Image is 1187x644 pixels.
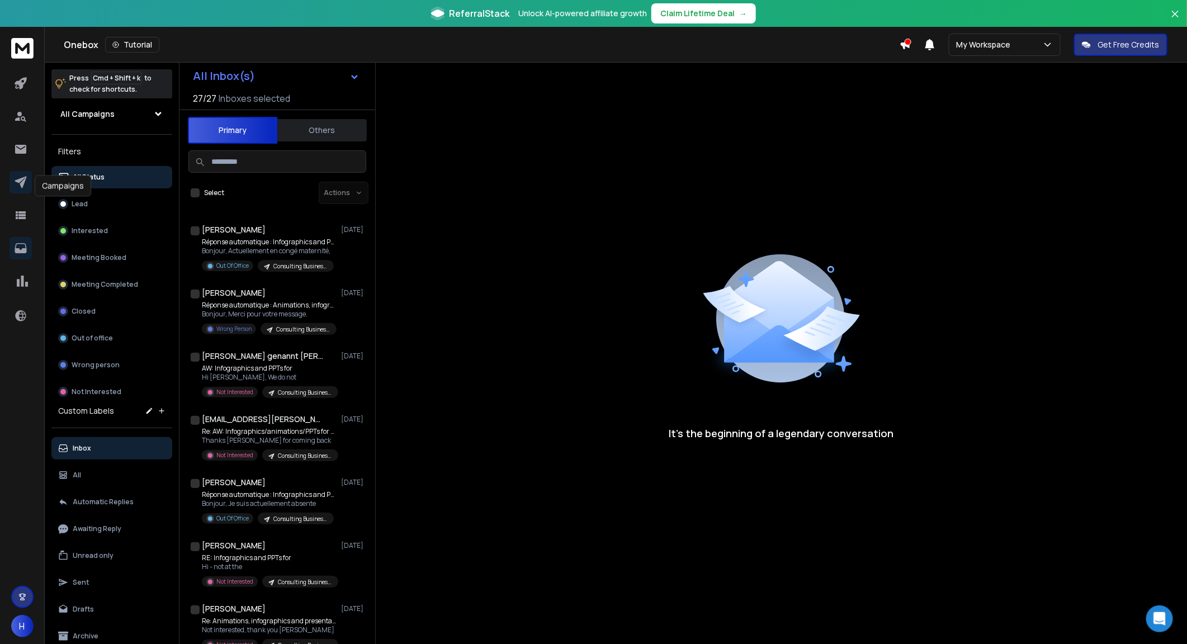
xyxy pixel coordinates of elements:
[202,301,336,310] p: Réponse automatique : Animations, infographics
[216,325,252,333] p: Wrong Person
[51,598,172,621] button: Drafts
[51,193,172,215] button: Lead
[956,39,1015,50] p: My Workspace
[73,578,89,587] p: Sent
[216,577,253,586] p: Not Interested
[51,354,172,376] button: Wrong person
[73,551,114,560] p: Unread only
[341,415,366,424] p: [DATE]
[73,605,94,614] p: Drafts
[51,220,172,242] button: Interested
[341,604,366,613] p: [DATE]
[51,381,172,403] button: Not Interested
[184,65,368,87] button: All Inbox(s)
[202,490,336,499] p: Réponse automatique : Infographics and PPTs
[518,8,647,19] p: Unlock AI-powered affiliate growth
[51,300,172,323] button: Closed
[35,176,91,197] div: Campaigns
[72,200,88,209] p: Lead
[51,571,172,594] button: Sent
[202,436,336,445] p: Thanks [PERSON_NAME] for coming back
[341,478,366,487] p: [DATE]
[72,334,113,343] p: Out of office
[11,615,34,637] button: H
[202,373,336,382] p: Hi [PERSON_NAME], We do not
[51,144,172,159] h3: Filters
[202,287,266,299] h1: [PERSON_NAME]
[202,499,336,508] p: Bonjour, Je suis actuellement absente
[202,238,336,247] p: Réponse automatique : Infographics and PPTs
[202,364,336,373] p: AW: Infographics and PPTs for
[202,427,336,436] p: Re: AW: Infographics/animations/PPTs for KPMG,
[51,518,172,540] button: Awaiting Reply
[73,498,134,506] p: Automatic Replies
[73,444,91,453] p: Inbox
[51,273,172,296] button: Meeting Completed
[72,387,121,396] p: Not Interested
[278,389,332,397] p: Consulting Businesses
[202,553,336,562] p: RE: Infographics and PPTs for
[651,3,756,23] button: Claim Lifetime Deal→
[51,103,172,125] button: All Campaigns
[202,626,336,634] p: Not interested, thank you [PERSON_NAME]
[72,280,138,289] p: Meeting Completed
[202,224,266,235] h1: [PERSON_NAME]
[51,544,172,567] button: Unread only
[51,491,172,513] button: Automatic Replies
[277,118,367,143] button: Others
[51,464,172,486] button: All
[193,70,255,82] h1: All Inbox(s)
[51,437,172,460] button: Inbox
[669,425,894,441] p: It’s the beginning of a legendary conversation
[216,388,253,396] p: Not Interested
[341,225,366,234] p: [DATE]
[72,361,120,370] p: Wrong person
[216,451,253,460] p: Not Interested
[58,405,114,416] h3: Custom Labels
[188,117,277,144] button: Primary
[739,8,747,19] span: →
[278,578,332,586] p: Consulting Businesses
[1146,605,1173,632] div: Open Intercom Messenger
[202,351,325,362] h1: [PERSON_NAME] genannt [PERSON_NAME]
[202,562,336,571] p: Hi - not at the
[72,226,108,235] p: Interested
[72,253,126,262] p: Meeting Booked
[276,325,330,334] p: Consulting Businesses
[72,307,96,316] p: Closed
[202,247,336,255] p: Bonjour, Actuellement en congé maternité,
[202,540,266,551] h1: [PERSON_NAME]
[1074,34,1167,56] button: Get Free Credits
[73,173,105,182] p: All Status
[202,414,325,425] h1: [EMAIL_ADDRESS][PERSON_NAME][DOMAIN_NAME]
[202,310,336,319] p: Bonjour, Merci pour votre message.
[91,72,142,84] span: Cmd + Shift + k
[1098,39,1160,50] p: Get Free Credits
[73,524,121,533] p: Awaiting Reply
[273,262,327,271] p: Consulting Businesses
[273,515,327,523] p: Consulting Businesses
[60,108,115,120] h1: All Campaigns
[73,471,81,480] p: All
[64,37,900,53] div: Onebox
[341,541,366,550] p: [DATE]
[1168,7,1183,34] button: Close banner
[216,262,249,270] p: Out Of Office
[204,188,224,197] label: Select
[216,514,249,523] p: Out Of Office
[202,603,266,614] h1: [PERSON_NAME]
[51,166,172,188] button: All Status
[202,477,266,488] h1: [PERSON_NAME]
[51,327,172,349] button: Out of office
[105,37,159,53] button: Tutorial
[219,92,290,105] h3: Inboxes selected
[341,288,366,297] p: [DATE]
[193,92,216,105] span: 27 / 27
[341,352,366,361] p: [DATE]
[449,7,509,20] span: ReferralStack
[278,452,332,460] p: Consulting Businesses
[51,247,172,269] button: Meeting Booked
[69,73,152,95] p: Press to check for shortcuts.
